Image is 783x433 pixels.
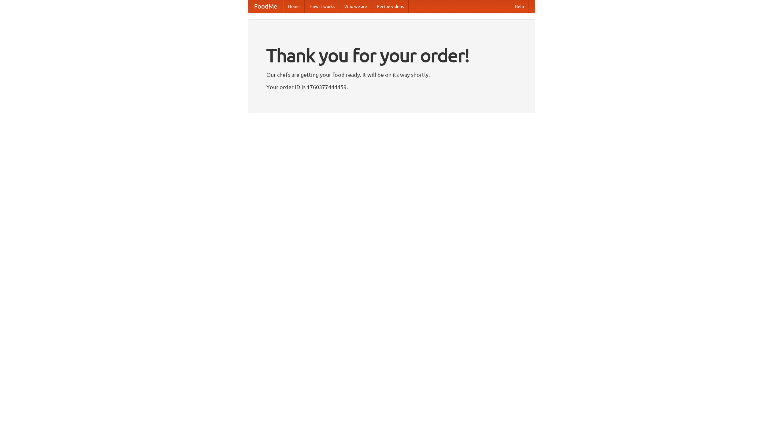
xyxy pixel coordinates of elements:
p: Our chefs are getting your food ready. It will be on its way shortly. [266,70,517,79]
a: Help [510,0,529,13]
a: Recipe videos [372,0,409,13]
a: How it works [305,0,340,13]
a: FoodMe [248,0,283,13]
p: Your order ID is 1760377444459. [266,82,517,91]
a: Who we are [340,0,372,13]
a: Home [283,0,305,13]
h1: Thank you for your order! [266,41,517,70]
